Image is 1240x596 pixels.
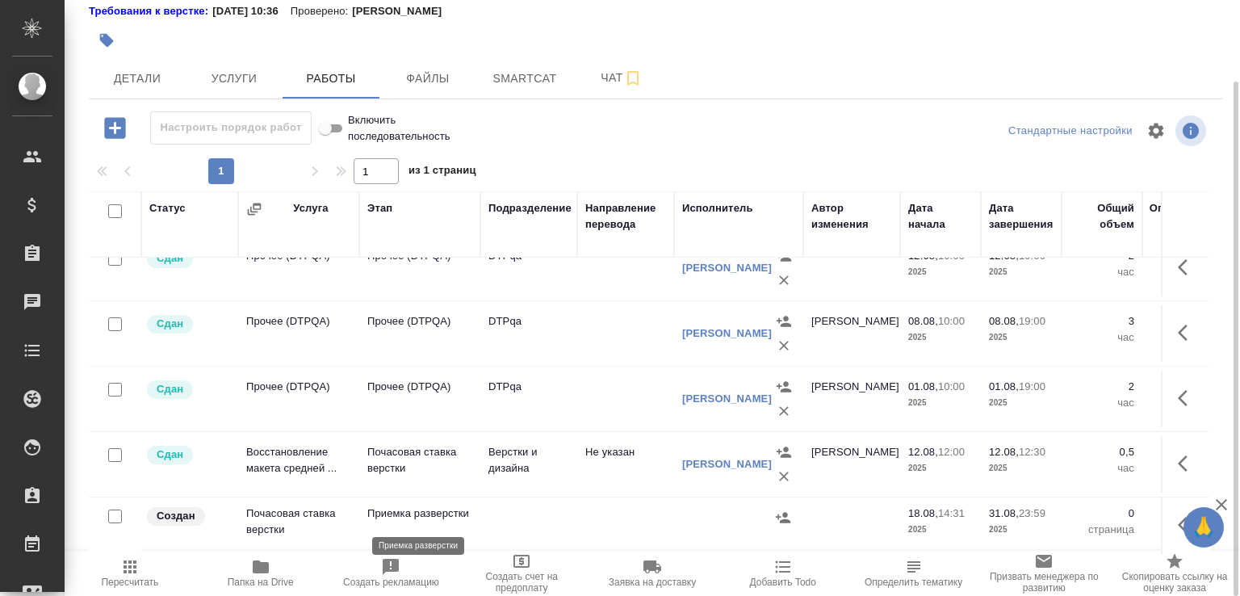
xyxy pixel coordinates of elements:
[1150,200,1231,233] div: Оплачиваемый объем
[408,161,476,184] span: из 1 страниц
[989,460,1054,476] p: 2025
[367,379,472,395] p: Прочее (DTPQA)
[292,69,370,89] span: Работы
[908,507,938,519] p: 18.08,
[157,316,183,332] p: Сдан
[718,551,848,596] button: Добавить Todo
[466,571,577,594] span: Создать счет на предоплату
[145,379,230,401] div: Менеджер проверил работу исполнителя, передает ее на следующий этап
[989,507,1019,519] p: 31.08,
[682,200,753,216] div: Исполнитель
[623,69,643,88] svg: Подписаться
[682,458,772,470] a: [PERSON_NAME]
[367,506,472,522] p: Приемка разверстки
[908,264,973,280] p: 2025
[480,305,577,362] td: DTPqa
[750,577,816,588] span: Добавить Todo
[908,395,973,411] p: 2025
[195,551,326,596] button: Папка на Drive
[1150,522,1231,538] p: страница
[352,3,454,19] p: [PERSON_NAME]
[145,313,230,335] div: Менеджер проверил работу исполнителя, передает ее на следующий этап
[157,381,183,397] p: Сдан
[1019,507,1045,519] p: 23:59
[480,436,577,493] td: Верстки и дизайна
[772,268,796,292] button: Удалить
[1070,444,1134,460] p: 0,5
[682,327,772,339] a: [PERSON_NAME]
[978,551,1109,596] button: Призвать менеджера по развитию
[803,305,900,362] td: [PERSON_NAME]
[1150,379,1231,395] p: 2
[938,380,965,392] p: 10:00
[1019,380,1045,392] p: 19:00
[1070,460,1134,476] p: час
[1175,115,1209,146] span: Посмотреть информацию
[585,200,666,233] div: Направление перевода
[1150,460,1231,476] p: час
[1168,248,1207,287] button: Здесь прячутся важные кнопки
[145,444,230,466] div: Менеджер проверил работу исполнителя, передает ее на следующий этап
[238,240,359,296] td: Прочее (DTPQA)
[389,69,467,89] span: Файлы
[908,380,938,392] p: 01.08,
[101,577,158,588] span: Пересчитать
[1070,395,1134,411] p: час
[989,315,1019,327] p: 08.08,
[938,315,965,327] p: 10:00
[908,460,973,476] p: 2025
[1168,379,1207,418] button: Здесь прячутся важные кнопки
[1150,444,1231,460] p: 0,5
[1119,571,1230,594] span: Скопировать ссылку на оценку заказа
[480,371,577,427] td: DTPqa
[811,200,892,233] div: Автор изменения
[212,3,291,19] p: [DATE] 10:36
[848,551,979,596] button: Определить тематику
[772,464,796,489] button: Удалить
[1070,522,1134,538] p: страница
[488,200,572,216] div: Подразделение
[682,262,772,274] a: [PERSON_NAME]
[1070,264,1134,280] p: час
[803,436,900,493] td: [PERSON_NAME]
[989,522,1054,538] p: 2025
[145,248,230,270] div: Менеджер проверил работу исполнителя, передает ее на следующий этап
[348,112,450,145] span: Включить последовательность
[1019,315,1045,327] p: 19:00
[908,446,938,458] p: 12.08,
[1137,111,1175,150] span: Настроить таблицу
[938,507,965,519] p: 14:31
[343,577,439,588] span: Создать рекламацию
[480,240,577,296] td: DTPqa
[157,447,183,463] p: Сдан
[989,264,1054,280] p: 2025
[367,200,392,216] div: Этап
[89,3,212,19] a: Требования к верстке:
[772,440,796,464] button: Назначить
[93,111,137,145] button: Добавить работу
[908,315,938,327] p: 08.08,
[157,508,195,524] p: Создан
[89,3,212,19] div: Нажми, чтобы открыть папку с инструкцией
[65,551,195,596] button: Пересчитать
[1168,506,1207,544] button: Здесь прячутся важные кнопки
[1168,444,1207,483] button: Здесь прячутся важные кнопки
[908,522,973,538] p: 2025
[1070,313,1134,329] p: 3
[1150,264,1231,280] p: час
[486,69,563,89] span: Smartcat
[609,577,696,588] span: Заявка на доставку
[238,305,359,362] td: Прочее (DTPQA)
[1190,510,1217,544] span: 🙏
[149,200,186,216] div: Статус
[238,371,359,427] td: Прочее (DTPQA)
[577,436,674,493] td: Не указан
[803,371,900,427] td: [PERSON_NAME]
[1150,313,1231,329] p: 3
[772,334,796,358] button: Удалить
[989,329,1054,346] p: 2025
[157,250,183,267] p: Сдан
[772,309,796,334] button: Назначить
[98,69,176,89] span: Детали
[1150,329,1231,346] p: час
